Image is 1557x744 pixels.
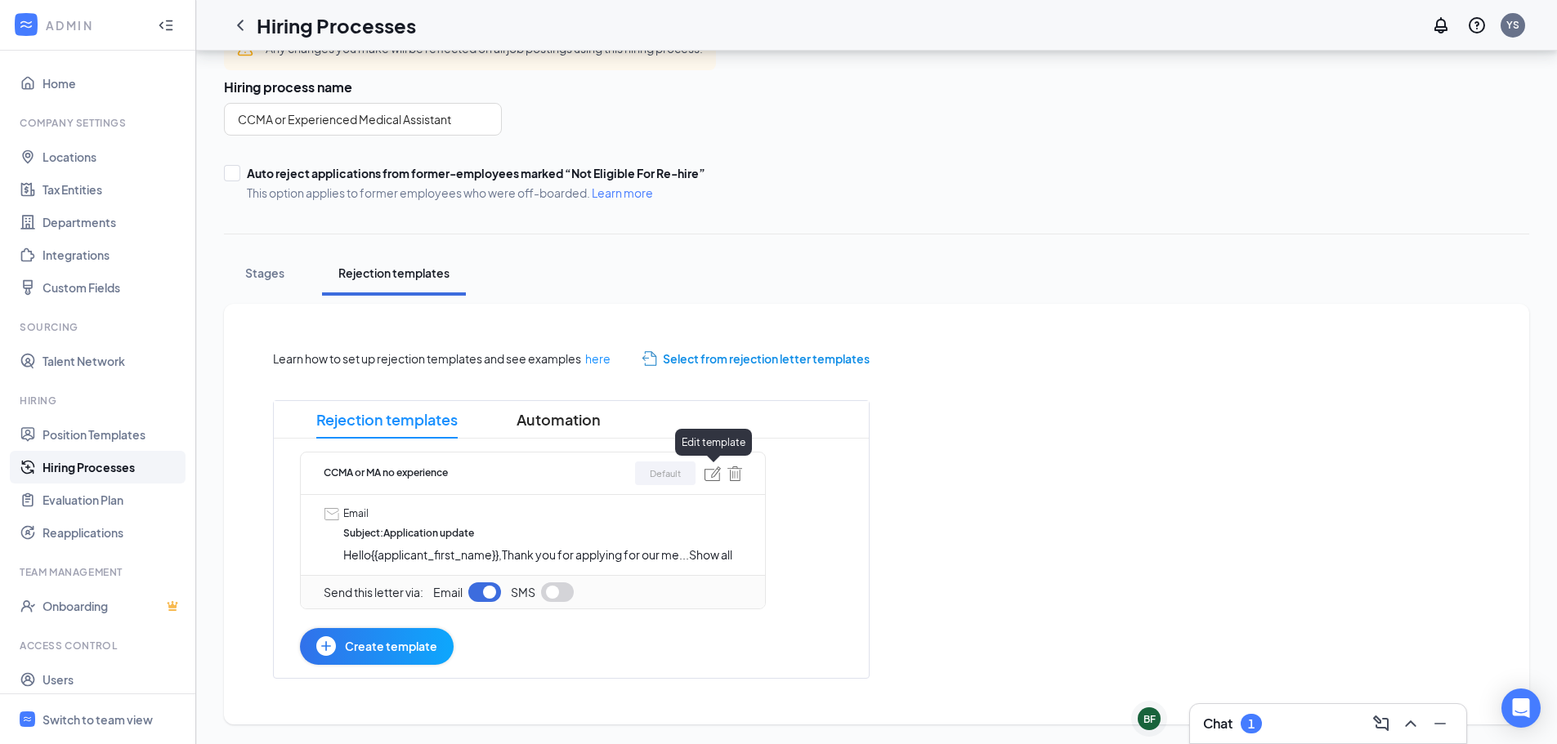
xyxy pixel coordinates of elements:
a: OnboardingCrown [43,590,182,622]
span: Create template [345,637,437,655]
span: Select from rejection letter templates [663,350,870,368]
svg: QuestionInfo [1467,16,1487,35]
a: here [585,351,611,366]
span: Learn how to set up rejection templates and see examples [273,350,611,368]
div: Company Settings [20,116,179,130]
span: Show all [689,547,732,562]
a: Hiring Processes [43,451,182,483]
h3: Chat [1203,715,1233,733]
span: SMS [511,583,535,601]
span: Hello{{applicant_first_name}},Thank you for applying for our me [343,547,679,562]
span: Automation [517,401,601,439]
svg: WorkstreamLogo [22,714,33,724]
button: Create template [300,628,454,665]
div: Switch to team view [43,711,153,727]
svg: Collapse [158,16,174,33]
svg: ChevronLeft [230,16,250,35]
div: Access control [20,639,179,653]
div: Hiring [20,394,179,408]
svg: Notifications [1431,16,1451,35]
div: Sourcing [20,320,179,334]
button: ComposeMessage [1368,711,1394,737]
svg: ChevronUp [1401,714,1421,733]
span: Email [343,506,369,522]
a: Custom Fields [43,271,182,304]
svg: WorkstreamLogo [18,16,34,33]
span: Subject : Application update [343,526,742,541]
a: Locations [43,140,182,173]
span: Email [433,583,463,601]
div: YS [1506,18,1519,32]
span: CCMA or MA no experience [324,466,448,481]
a: Evaluation Plan [43,483,182,516]
a: Position Templates [43,418,182,451]
div: Edit template [675,429,752,456]
div: Team Management [20,565,179,579]
div: ADMIN [46,16,143,33]
span: This option applies to former employees who were off-boarded. [247,185,705,201]
span: Send this letter via: [324,583,423,601]
svg: ComposeMessage [1371,714,1391,733]
button: Minimize [1427,711,1453,737]
a: Integrations [43,238,182,271]
button: ChevronUp [1398,711,1424,737]
a: Tax Entities [43,173,182,206]
div: Auto reject applications from former-employees marked “Not Eligible For Re-hire” [247,165,705,181]
a: Departments [43,206,182,238]
svg: Minimize [1430,714,1450,733]
div: 1 [1248,717,1255,731]
div: Open Intercom Messenger [1501,688,1541,728]
span: ... [679,547,732,562]
a: Home [43,67,182,100]
div: Stages [240,265,289,281]
div: Rejection templates [338,265,450,281]
a: Reapplications [43,516,182,549]
span: Rejection templates [316,401,458,439]
span: Default [650,466,681,480]
a: Learn more [592,185,653,200]
a: Users [43,663,182,696]
h3: Hiring process name [224,78,1529,96]
h1: Hiring Processes [257,11,416,39]
a: Talent Network [43,345,182,377]
div: BF [1143,712,1156,726]
input: Name of hiring process [224,103,502,136]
